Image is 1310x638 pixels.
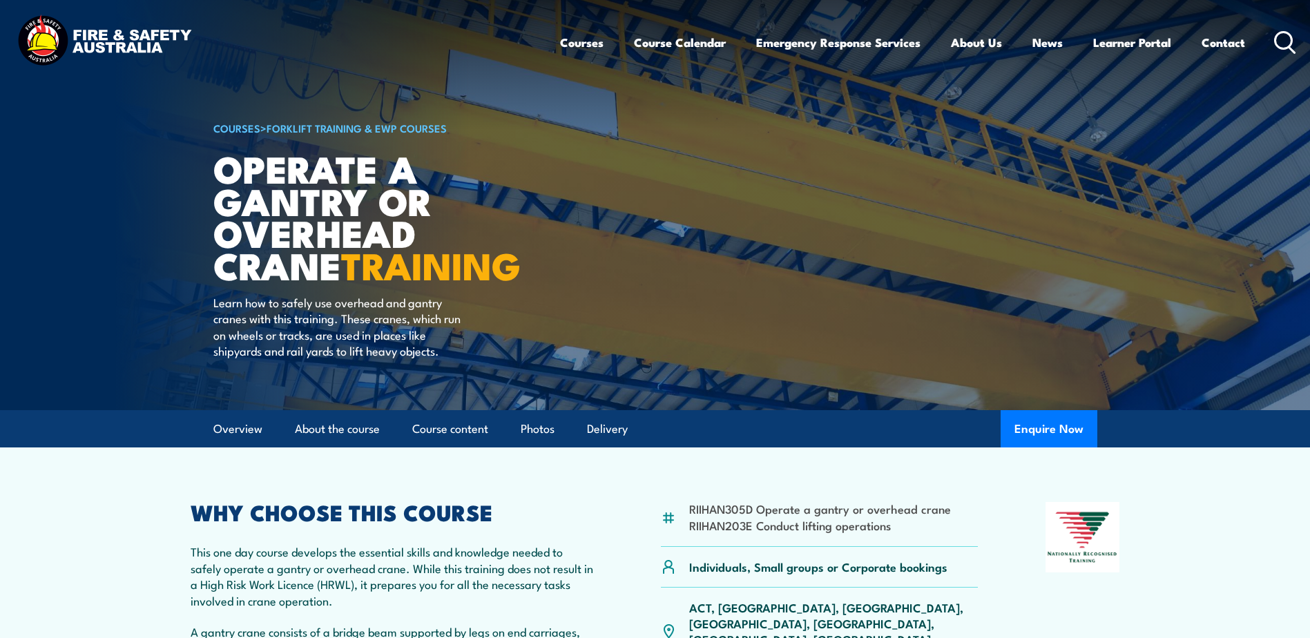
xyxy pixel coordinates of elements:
[634,24,726,61] a: Course Calendar
[1093,24,1171,61] a: Learner Portal
[267,120,447,135] a: Forklift Training & EWP Courses
[1032,24,1063,61] a: News
[213,119,555,136] h6: >
[213,411,262,447] a: Overview
[341,235,521,293] strong: TRAINING
[521,411,555,447] a: Photos
[412,411,488,447] a: Course content
[213,152,555,281] h1: Operate a Gantry or Overhead Crane
[1001,410,1097,447] button: Enquire Now
[951,24,1002,61] a: About Us
[689,517,951,533] li: RIIHAN203E Conduct lifting operations
[191,543,594,608] p: This one day course develops the essential skills and knowledge needed to safely operate a gantry...
[756,24,921,61] a: Emergency Response Services
[1202,24,1245,61] a: Contact
[191,502,594,521] h2: WHY CHOOSE THIS COURSE
[213,120,260,135] a: COURSES
[587,411,628,447] a: Delivery
[295,411,380,447] a: About the course
[689,501,951,516] li: RIIHAN305D Operate a gantry or overhead crane
[689,559,947,574] p: Individuals, Small groups or Corporate bookings
[1046,502,1120,572] img: Nationally Recognised Training logo.
[213,294,465,359] p: Learn how to safely use overhead and gantry cranes with this training. These cranes, which run on...
[560,24,604,61] a: Courses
